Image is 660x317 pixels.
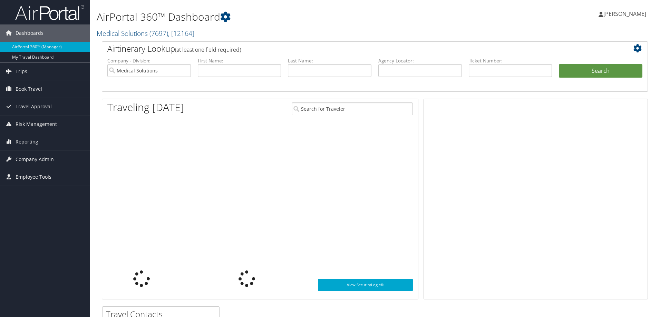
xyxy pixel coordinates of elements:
[559,64,642,78] button: Search
[97,29,194,38] a: Medical Solutions
[16,168,51,186] span: Employee Tools
[16,116,57,133] span: Risk Management
[603,10,646,18] span: [PERSON_NAME]
[175,46,241,53] span: (at least one field required)
[288,57,371,64] label: Last Name:
[15,4,84,21] img: airportal-logo.png
[16,80,42,98] span: Book Travel
[198,57,281,64] label: First Name:
[318,279,413,291] a: View SecurityLogic®
[107,43,597,55] h2: Airtinerary Lookup
[149,29,168,38] span: ( 7697 )
[16,133,38,150] span: Reporting
[168,29,194,38] span: , [ 12164 ]
[16,24,43,42] span: Dashboards
[469,57,552,64] label: Ticket Number:
[16,151,54,168] span: Company Admin
[16,63,27,80] span: Trips
[599,3,653,24] a: [PERSON_NAME]
[292,102,413,115] input: Search for Traveler
[16,98,52,115] span: Travel Approval
[378,57,462,64] label: Agency Locator:
[107,57,191,64] label: Company - Division:
[107,100,184,115] h1: Traveling [DATE]
[97,10,468,24] h1: AirPortal 360™ Dashboard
